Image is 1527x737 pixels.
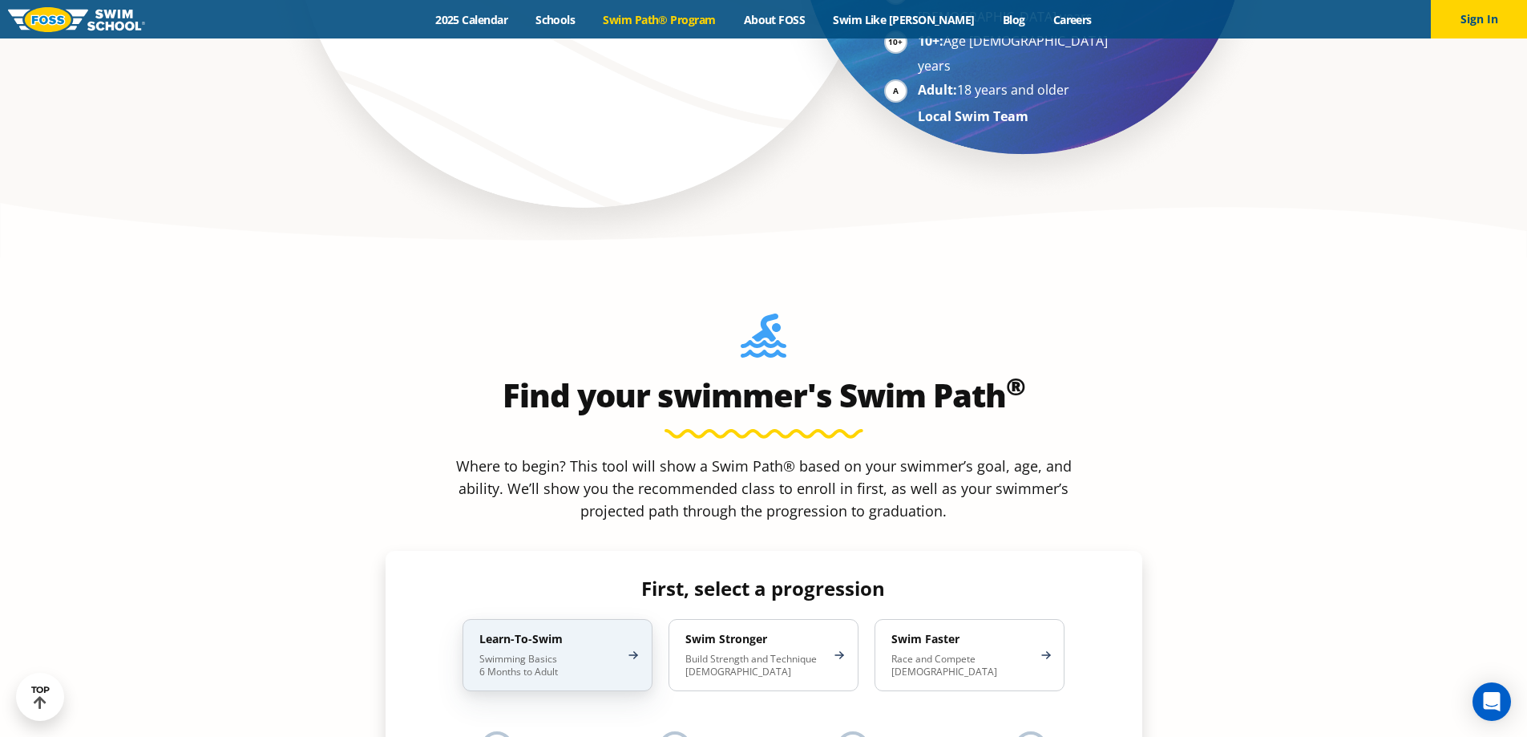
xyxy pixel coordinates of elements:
[918,79,1114,103] li: 18 years and older
[450,455,1078,522] p: Where to begin? This tool will show a Swim Path® based on your swimmer’s goal, age, and ability. ...
[918,32,943,50] strong: 10+:
[891,653,1032,678] p: Race and Compete [DEMOGRAPHIC_DATA]
[450,577,1077,600] h4: First, select a progression
[988,12,1039,27] a: Blog
[422,12,522,27] a: 2025 Calendar
[685,632,826,646] h4: Swim Stronger
[589,12,729,27] a: Swim Path® Program
[1472,682,1511,721] div: Open Intercom Messenger
[918,81,957,99] strong: Adult:
[741,314,786,368] img: Foss-Location-Swimming-Pool-Person.svg
[479,632,620,646] h4: Learn-To-Swim
[918,30,1114,77] li: Age [DEMOGRAPHIC_DATA] years
[1006,370,1025,403] sup: ®
[918,107,1028,125] strong: Local Swim Team
[891,632,1032,646] h4: Swim Faster
[386,376,1142,415] h2: Find your swimmer's Swim Path
[8,7,145,32] img: FOSS Swim School Logo
[729,12,819,27] a: About FOSS
[31,685,50,710] div: TOP
[1039,12,1105,27] a: Careers
[479,653,620,678] p: Swimming Basics 6 Months to Adult
[522,12,589,27] a: Schools
[685,653,826,678] p: Build Strength and Technique [DEMOGRAPHIC_DATA]
[819,12,989,27] a: Swim Like [PERSON_NAME]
